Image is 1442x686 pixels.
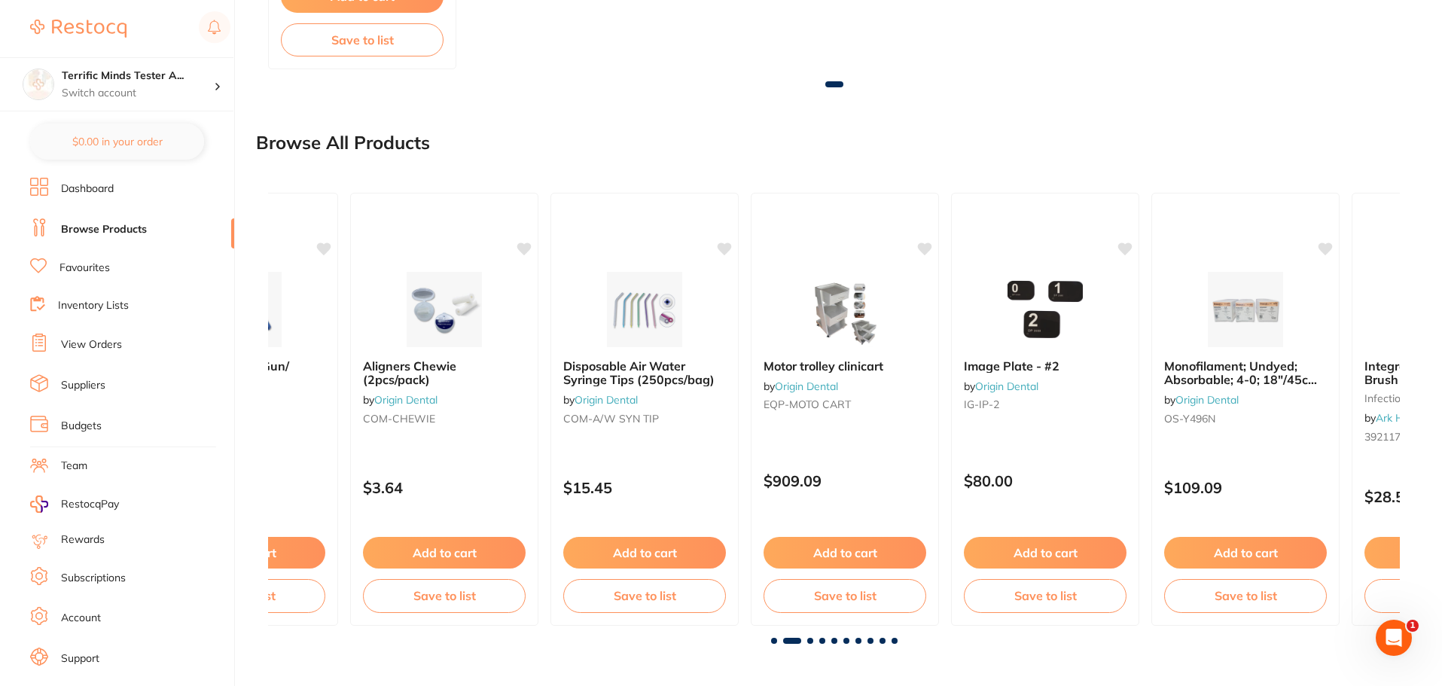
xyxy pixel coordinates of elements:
span: Monofilament; Undyed; Absorbable; 4-0; 18″/45cm; 3/8 Circle Precision Reverse Cutting 19mm; Box/12 [1164,358,1322,415]
a: Inventory Lists [58,298,129,313]
a: Support [61,651,99,666]
span: by [363,393,437,407]
a: Origin Dental [374,393,437,407]
h4: Terrific Minds Tester Account [62,69,214,84]
b: Monofilament; Undyed; Absorbable; 4-0; 18″/45cm; 3/8 Circle Precision Reverse Cutting 19mm; Box/12 [1164,359,1327,387]
a: RestocqPay [30,495,119,513]
p: $15.45 [563,479,726,496]
img: Terrific Minds Tester Account [23,69,53,99]
button: Add to cart [964,537,1126,569]
p: $80.00 [964,472,1126,489]
span: Motor trolley clinicart [764,358,883,373]
b: Disposable Air Water Syringe Tips (250pcs/bag) [563,359,726,387]
img: Aligners Chewie (2pcs/pack) [395,272,493,347]
button: Add to cart [563,537,726,569]
a: Team [61,459,87,474]
span: by [964,380,1038,393]
button: Add to cart [363,537,526,569]
span: 1 [1407,620,1419,632]
span: IG-IP-2 [964,398,999,411]
span: COM-CHEWIE [363,412,435,425]
img: Monofilament; Undyed; Absorbable; 4-0; 18″/45cm; 3/8 Circle Precision Reverse Cutting 19mm; Box/12 [1197,272,1294,347]
button: Add to cart [1164,537,1327,569]
a: View Orders [61,337,122,352]
p: $3.64 [363,479,526,496]
span: Disposable Air Water Syringe Tips (250pcs/bag) [563,358,715,387]
button: Save to list [764,579,926,612]
a: Suppliers [61,378,105,393]
span: by [764,380,838,393]
button: Save to list [964,579,1126,612]
span: 392117 [1364,430,1401,444]
button: Save to list [281,23,444,56]
b: Motor trolley clinicart [764,359,926,373]
button: $0.00 in your order [30,123,204,160]
p: $109.09 [1164,479,1327,496]
span: RestocqPay [61,497,119,512]
b: Image Plate - #2 [964,359,1126,373]
span: Aligners Chewie (2pcs/pack) [363,358,456,387]
a: Origin Dental [775,380,838,393]
img: Restocq Logo [30,20,127,38]
a: Account [61,611,101,626]
span: by [1164,393,1239,407]
a: Favourites [59,261,110,276]
iframe: Intercom live chat [1376,620,1412,656]
a: Ark Health [1376,411,1428,425]
a: Origin Dental [575,393,638,407]
img: Image Plate - #2 [996,272,1094,347]
a: Origin Dental [975,380,1038,393]
h2: Browse All Products [256,133,430,154]
img: RestocqPay [30,495,48,513]
span: COM-A/W SYN TIP [563,412,659,425]
span: by [563,393,638,407]
a: Subscriptions [61,571,126,586]
a: Budgets [61,419,102,434]
button: Save to list [563,579,726,612]
a: Dashboard [61,181,114,197]
img: Motor trolley clinicart [796,272,894,347]
b: Aligners Chewie (2pcs/pack) [363,359,526,387]
span: EQP-MOTO CART [764,398,851,411]
p: $909.09 [764,472,926,489]
p: Switch account [62,86,214,101]
span: Image Plate - #2 [964,358,1059,373]
span: OS-Y496N [1164,412,1215,425]
a: Browse Products [61,222,147,237]
img: Disposable Air Water Syringe Tips (250pcs/bag) [596,272,694,347]
span: by [1364,411,1428,425]
a: Origin Dental [1175,393,1239,407]
button: Add to cart [764,537,926,569]
button: Save to list [363,579,526,612]
a: Restocq Logo [30,11,127,46]
button: Save to list [1164,579,1327,612]
a: Rewards [61,532,105,547]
